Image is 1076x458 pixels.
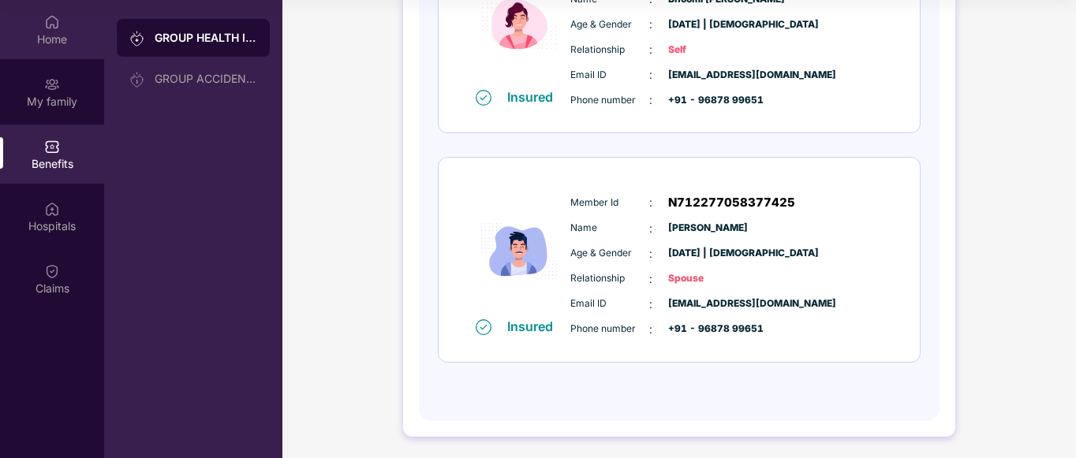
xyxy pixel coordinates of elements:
[649,16,652,33] span: :
[649,270,652,288] span: :
[649,220,652,237] span: :
[476,319,491,335] img: svg+xml;base64,PHN2ZyB4bWxucz0iaHR0cDovL3d3dy53My5vcmcvMjAwMC9zdmciIHdpZHRoPSIxNiIgaGVpZ2h0PSIxNi...
[668,68,747,83] span: [EMAIL_ADDRESS][DOMAIN_NAME]
[570,43,649,58] span: Relationship
[570,17,649,32] span: Age & Gender
[668,221,747,236] span: [PERSON_NAME]
[570,271,649,286] span: Relationship
[155,73,257,85] div: GROUP ACCIDENTAL INSURANCE
[507,89,562,105] div: Insured
[668,193,795,212] span: N712277058377425
[570,93,649,108] span: Phone number
[507,318,562,334] div: Insured
[668,322,747,337] span: +91 - 96878 99651
[668,93,747,108] span: +91 - 96878 99651
[649,296,652,313] span: :
[668,43,747,58] span: Self
[668,296,747,311] span: [EMAIL_ADDRESS][DOMAIN_NAME]
[668,246,747,261] span: [DATE] | [DEMOGRAPHIC_DATA]
[44,14,60,30] img: svg+xml;base64,PHN2ZyBpZD0iSG9tZSIgeG1sbnM9Imh0dHA6Ly93d3cudzMub3JnLzIwMDAvc3ZnIiB3aWR0aD0iMjAiIG...
[155,30,257,46] div: GROUP HEALTH INSURANCE
[570,195,649,210] span: Member Id
[570,322,649,337] span: Phone number
[44,263,60,279] img: svg+xml;base64,PHN2ZyBpZD0iQ2xhaW0iIHhtbG5zPSJodHRwOi8vd3d3LnczLm9yZy8yMDAwL3N2ZyIgd2lkdGg9IjIwIi...
[649,321,652,338] span: :
[649,41,652,58] span: :
[570,68,649,83] span: Email ID
[44,139,60,155] img: svg+xml;base64,PHN2ZyBpZD0iQmVuZWZpdHMiIHhtbG5zPSJodHRwOi8vd3d3LnczLm9yZy8yMDAwL3N2ZyIgd2lkdGg9Ij...
[129,72,145,88] img: svg+xml;base64,PHN2ZyB3aWR0aD0iMjAiIGhlaWdodD0iMjAiIHZpZXdCb3g9IjAgMCAyMCAyMCIgZmlsbD0ibm9uZSIgeG...
[649,66,652,84] span: :
[668,271,747,286] span: Spouse
[649,194,652,211] span: :
[44,76,60,92] img: svg+xml;base64,PHN2ZyB3aWR0aD0iMjAiIGhlaWdodD0iMjAiIHZpZXdCb3g9IjAgMCAyMCAyMCIgZmlsbD0ibm9uZSIgeG...
[129,31,145,47] img: svg+xml;base64,PHN2ZyB3aWR0aD0iMjAiIGhlaWdodD0iMjAiIHZpZXdCb3g9IjAgMCAyMCAyMCIgZmlsbD0ibm9uZSIgeG...
[570,246,649,261] span: Age & Gender
[649,91,652,109] span: :
[472,184,566,318] img: icon
[649,245,652,263] span: :
[668,17,747,32] span: [DATE] | [DEMOGRAPHIC_DATA]
[570,296,649,311] span: Email ID
[476,90,491,106] img: svg+xml;base64,PHN2ZyB4bWxucz0iaHR0cDovL3d3dy53My5vcmcvMjAwMC9zdmciIHdpZHRoPSIxNiIgaGVpZ2h0PSIxNi...
[570,221,649,236] span: Name
[44,201,60,217] img: svg+xml;base64,PHN2ZyBpZD0iSG9zcGl0YWxzIiB4bWxucz0iaHR0cDovL3d3dy53My5vcmcvMjAwMC9zdmciIHdpZHRoPS...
